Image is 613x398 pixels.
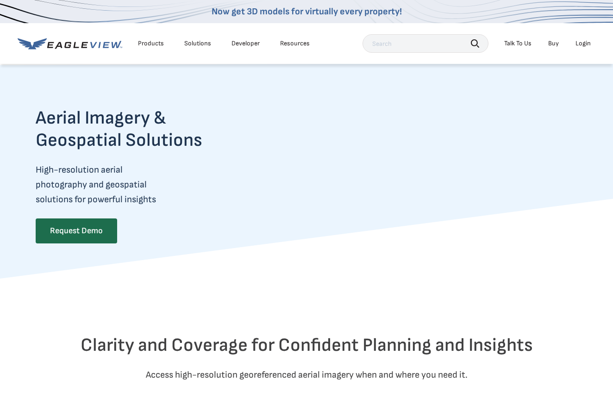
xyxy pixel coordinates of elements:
div: Login [575,39,591,48]
div: Solutions [184,39,211,48]
p: High-resolution aerial photography and geospatial solutions for powerful insights [36,162,238,207]
div: Products [138,39,164,48]
h2: Aerial Imagery & Geospatial Solutions [36,107,238,151]
a: Buy [548,39,559,48]
a: Request Demo [36,218,117,243]
input: Search [363,34,488,53]
a: Now get 3D models for virtually every property! [212,6,402,17]
a: Developer [231,39,260,48]
div: Resources [280,39,310,48]
p: Access high-resolution georeferenced aerial imagery when and where you need it. [36,367,577,382]
h2: Clarity and Coverage for Confident Planning and Insights [36,334,577,356]
div: Talk To Us [504,39,532,48]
